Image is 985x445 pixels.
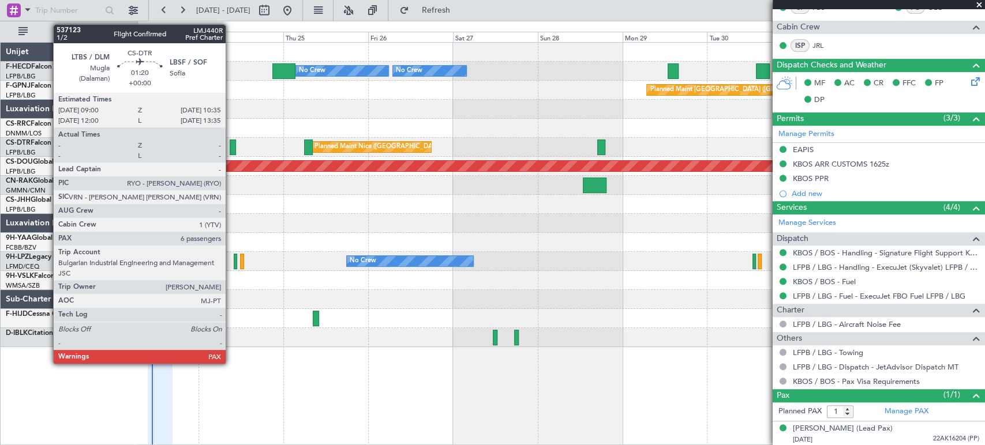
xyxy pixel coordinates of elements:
span: Services [777,201,807,214]
span: [DATE] [793,435,812,444]
div: ISP [791,39,810,52]
button: Refresh [394,1,463,20]
div: Sat 27 [453,32,538,42]
input: Trip Number [35,2,102,19]
span: CN-RAK [6,178,33,184]
div: [PERSON_NAME] (Lead Pax) [793,423,893,435]
span: Dispatch Checks and Weather [777,59,886,72]
a: F-HECDFalcon 7X [6,63,63,70]
a: LFPB / LBG - Dispatch - JetAdvisor Dispatch MT [793,362,958,372]
div: EAPIS [793,145,814,154]
div: Tue 23 [114,32,199,42]
span: FFC [902,78,916,89]
a: LFPB / LBG - Towing [793,348,863,357]
span: 9H-VSLK [6,273,34,280]
span: FP [935,78,943,89]
span: [DATE] - [DATE] [196,5,250,16]
a: 9H-YAAGlobal 5000 [6,235,71,242]
a: 9H-LPZLegacy 500 [6,254,66,261]
a: KBOS / BOS - Fuel [793,277,856,286]
a: F-GPNJFalcon 900EX [6,82,74,89]
span: Others [777,332,802,345]
span: (4/4) [943,201,960,213]
span: 22AK16204 (PP) [933,434,979,444]
a: FCBB/BZV [6,243,36,252]
div: Mon 29 [623,32,707,42]
span: Dispatch [777,232,808,246]
a: Manage PAX [885,406,928,417]
div: Thu 25 [283,32,368,42]
a: 9H-VSLKFalcon 7X [6,273,66,280]
div: Fri 26 [368,32,453,42]
a: CS-DOUGlobal 6500 [6,159,72,165]
span: Charter [777,304,804,317]
span: 9H-LPZ [6,254,29,261]
div: Sun 28 [538,32,623,42]
div: No Crew [396,62,422,80]
span: F-HECD [6,63,31,70]
a: CS-DTRFalcon 2000 [6,139,70,146]
div: No Crew [299,62,325,80]
div: Planned Maint Nice ([GEOGRAPHIC_DATA]) [314,138,443,156]
label: Planned PAX [778,406,822,417]
a: LFPB/LBG [6,148,36,157]
span: MF [814,78,825,89]
span: F-HIJD [6,311,28,318]
span: Pax [777,389,789,402]
span: AC [844,78,855,89]
span: DP [814,95,825,106]
div: Wed 24 [199,32,283,42]
span: CS-DOU [6,159,33,165]
a: LFPB / LBG - Fuel - ExecuJet FBO Fuel LFPB / LBG [793,291,965,301]
a: LFPB/LBG [6,205,36,214]
a: LFMD/CEQ [6,262,39,271]
div: Planned Maint [GEOGRAPHIC_DATA] ([GEOGRAPHIC_DATA]) [650,81,832,99]
span: (3/3) [943,112,960,124]
a: JRL [812,40,838,51]
span: F-GPNJ [6,82,31,89]
div: [DATE] [140,23,159,33]
span: D-IBLK [6,330,28,337]
div: KBOS ARR CUSTOMS 1625z [793,159,889,169]
span: CR [874,78,883,89]
a: LFPB / LBG - Aircraft Noise Fee [793,319,901,329]
a: CN-RAKGlobal 6000 [6,178,72,184]
a: D-IBLKCitation CJ2 [6,330,68,337]
span: CS-JHH [6,197,31,203]
a: LFPB/LBG [6,167,36,176]
a: GMMN/CMN [6,186,46,195]
span: Cabin Crew [777,21,820,34]
span: CS-DTR [6,139,31,146]
a: CS-RRCFalcon 900LX [6,120,74,127]
div: KBOS PPR [793,174,829,183]
div: Add new [792,188,979,198]
a: LFPB/LBG [6,91,36,100]
a: KBOS / BOS - Pax Visa Requirements [793,376,920,386]
span: All Aircraft [30,28,122,36]
span: Permits [777,112,804,126]
a: DNMM/LOS [6,129,42,138]
div: Tue 30 [707,32,792,42]
a: KBOS / BOS - Handling - Signature Flight Support KBOS / BOS [793,248,979,258]
div: No Crew [350,252,376,270]
button: All Aircraft [13,22,125,41]
span: CS-RRC [6,120,31,127]
span: Refresh [411,6,460,14]
a: LFPB/LBG [6,72,36,81]
span: (1/1) [943,389,960,401]
a: LFPB / LBG - Handling - ExecuJet (Skyvalet) LFPB / LBG [793,262,979,272]
span: 9H-YAA [6,235,32,242]
a: Manage Permits [778,129,834,140]
a: WMSA/SZB [6,281,40,290]
a: Manage Services [778,217,836,229]
a: F-HIJDCessna Citation Jet 2+ [6,311,101,318]
a: CS-JHHGlobal 6000 [6,197,70,203]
